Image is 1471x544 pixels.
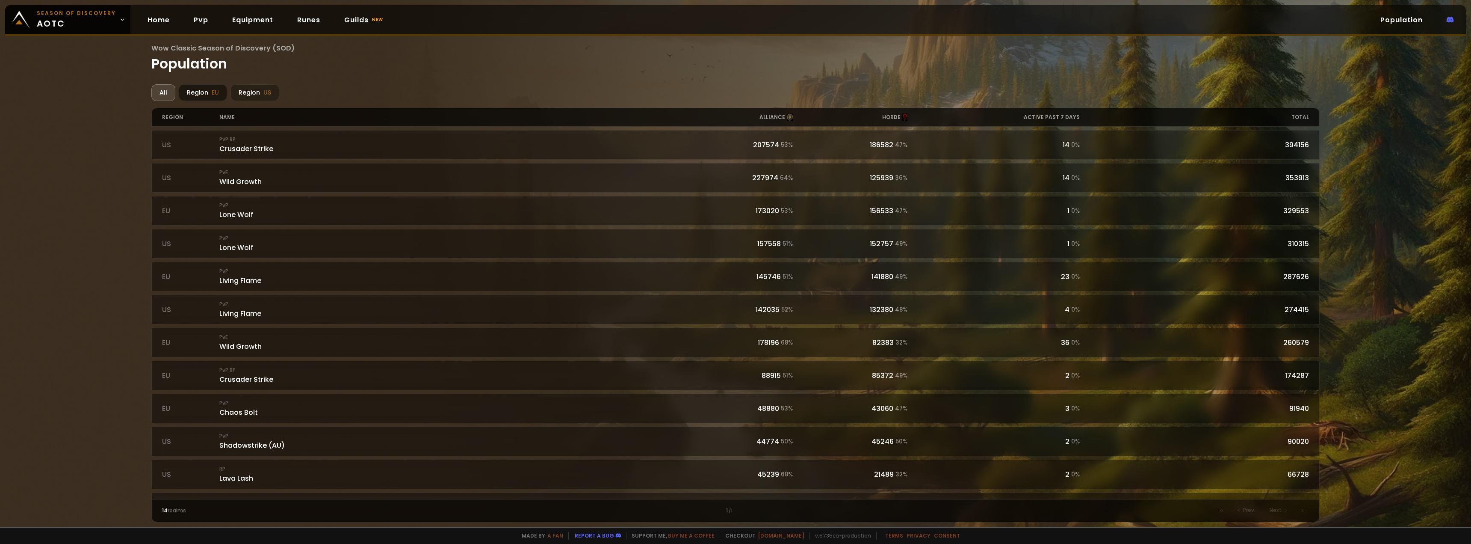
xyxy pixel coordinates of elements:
[219,136,678,143] small: PvP RP
[151,84,175,101] div: All
[219,268,678,286] div: Living Flame
[212,88,219,97] span: EU
[902,113,907,121] img: horde
[151,43,1320,74] h1: Population
[263,88,271,97] span: US
[219,235,678,242] small: PvP
[219,498,678,506] small: PvP RP
[668,532,715,539] a: Buy me a coffee
[720,532,804,540] span: Checkout
[219,169,678,176] small: PvE
[151,43,1320,54] span: Wow Classic Season of Discovery (SOD)
[787,113,793,121] img: alliance
[219,399,678,407] small: PvP
[219,465,678,484] div: Lava Lash
[219,366,678,385] div: Crusader Strike
[219,300,678,308] small: PvP
[219,399,678,418] div: Chaos Bolt
[290,11,327,29] a: Runes
[162,108,219,126] div: region
[219,432,678,451] div: Shadowstrike (AU)
[809,532,871,540] span: v. 5735ca - production
[219,432,678,440] small: PvP
[219,498,678,517] div: Chaos Bolt
[37,9,116,17] small: Season of Discovery
[758,532,804,539] a: [DOMAIN_NAME]
[162,507,168,514] span: 14
[934,532,960,539] a: Consent
[370,15,385,25] small: new
[219,202,678,220] div: Lone Wolf
[219,465,678,473] small: RP
[1270,506,1282,514] span: Next
[1080,108,1309,126] div: total
[1243,506,1254,514] span: Prev
[1374,11,1430,29] a: Population
[162,507,449,514] div: realms
[5,5,130,34] a: Season of Discoveryaotc
[517,532,563,540] span: Made by
[337,11,392,29] a: Guildsnew
[575,532,614,539] a: Report a bug
[187,11,215,29] a: Pvp
[219,333,678,341] small: PvE
[219,202,678,209] small: PvP
[219,108,678,126] div: name
[626,532,715,540] span: Support me,
[219,333,678,352] div: Wild Growth
[678,108,793,126] div: alliance
[885,532,903,539] a: Terms
[547,532,563,539] a: a fan
[219,300,678,319] div: Living Flame
[219,366,678,374] small: PvP RP
[219,169,678,187] div: Wild Growth
[449,507,1022,514] div: 1
[219,235,678,253] div: Lone Wolf
[230,84,279,101] div: Region
[219,136,678,154] div: Crusader Strike
[907,532,930,539] a: Privacy
[179,84,227,101] div: Region
[37,9,116,30] span: aotc
[793,108,907,126] div: horde
[219,268,678,275] small: PvP
[907,108,1079,126] div: active past 7 days
[141,11,177,29] a: Home
[225,11,280,29] a: Equipment
[729,508,733,514] small: / 1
